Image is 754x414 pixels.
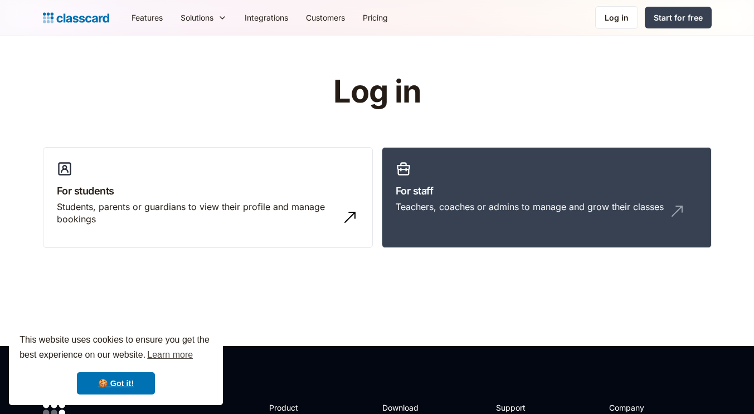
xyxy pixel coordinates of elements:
div: Teachers, coaches or admins to manage and grow their classes [396,201,664,213]
h2: Company [609,402,683,413]
a: Pricing [354,5,397,30]
div: cookieconsent [9,323,223,405]
a: learn more about cookies [145,347,194,363]
div: Solutions [181,12,213,23]
h1: Log in [200,75,554,109]
div: Log in [605,12,629,23]
a: Log in [595,6,638,29]
a: Customers [297,5,354,30]
a: dismiss cookie message [77,372,155,394]
a: Start for free [645,7,712,28]
a: For studentsStudents, parents or guardians to view their profile and manage bookings [43,147,373,249]
div: Start for free [654,12,703,23]
h3: For students [57,183,359,198]
a: home [43,10,109,26]
h2: Product [269,402,329,413]
h3: For staff [396,183,698,198]
div: Students, parents or guardians to view their profile and manage bookings [57,201,337,226]
h2: Download [382,402,428,413]
h2: Support [496,402,541,413]
span: This website uses cookies to ensure you get the best experience on our website. [20,333,212,363]
a: Features [123,5,172,30]
a: For staffTeachers, coaches or admins to manage and grow their classes [382,147,712,249]
div: Solutions [172,5,236,30]
a: Integrations [236,5,297,30]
